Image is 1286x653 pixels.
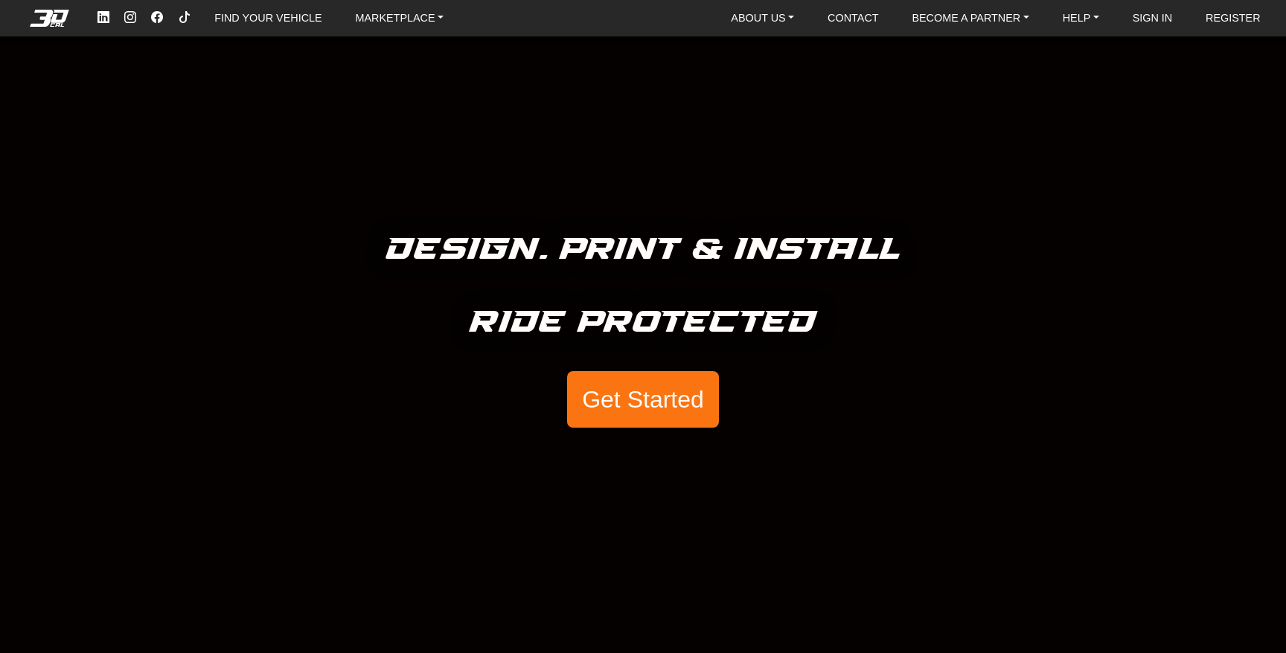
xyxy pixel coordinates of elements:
a: REGISTER [1200,7,1267,29]
a: SIGN IN [1127,7,1179,29]
a: CONTACT [822,7,884,29]
a: HELP [1057,7,1105,29]
a: MARKETPLACE [349,7,450,29]
button: Get Started [567,371,719,428]
h5: Ride Protected [470,298,817,347]
h5: Design. Print & Install [386,225,900,274]
a: FIND YOUR VEHICLE [208,7,327,29]
a: ABOUT US [725,7,800,29]
a: BECOME A PARTNER [906,7,1034,29]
